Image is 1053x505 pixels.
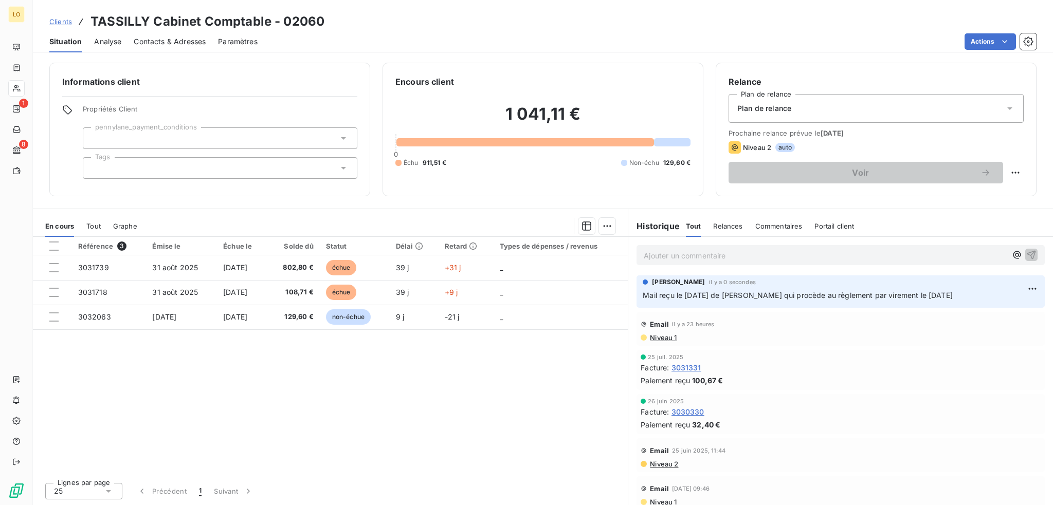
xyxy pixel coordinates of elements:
span: Situation [49,36,82,47]
span: [DATE] [223,288,247,296]
span: non-échue [326,309,371,325]
button: Voir [729,162,1003,183]
h3: TASSILLY Cabinet Comptable - 02060 [90,12,324,31]
button: Précédent [131,480,193,502]
button: Actions [965,33,1016,50]
input: Ajouter une valeur [92,134,100,143]
span: Niveau 1 [649,333,677,342]
span: 39 j [396,288,409,296]
span: 8 [19,140,28,149]
span: 25 juin 2025, 11:44 [672,447,725,454]
span: Analyse [94,36,121,47]
span: échue [326,260,357,275]
span: _ [500,288,503,296]
span: Email [650,484,669,493]
span: 3032063 [78,312,111,321]
button: 1 [193,480,208,502]
div: LO [8,6,25,23]
div: Solde dû [274,242,314,250]
a: Clients [49,16,72,27]
span: Plan de relance [737,103,791,114]
span: Email [650,446,669,455]
span: [PERSON_NAME] [652,277,705,287]
div: Statut [326,242,384,250]
span: 26 juin 2025 [648,398,684,404]
h6: Historique [628,220,680,232]
span: 108,71 € [274,287,314,297]
span: Voir [741,169,981,177]
span: Tout [686,222,701,230]
span: auto [775,143,795,152]
span: 3031739 [78,263,109,272]
span: 31 août 2025 [152,263,198,272]
span: Contacts & Adresses [134,36,206,47]
span: Graphe [113,222,137,230]
span: Paiement reçu [641,375,690,386]
span: 129,60 € [274,312,314,322]
span: 802,80 € [274,263,314,273]
span: Non-échu [629,158,659,167]
span: Prochaine relance prévue le [729,129,1024,137]
h6: Relance [729,76,1024,88]
span: Facture : [641,406,669,417]
span: 9 j [396,312,404,321]
span: [DATE] [223,312,247,321]
span: 100,67 € [692,375,723,386]
span: [DATE] [223,263,247,272]
span: il y a 23 heures [672,321,714,327]
span: Clients [49,17,72,26]
h6: Encours client [395,76,454,88]
span: Échu [404,158,419,167]
span: [DATE] [152,312,176,321]
span: 3031331 [671,362,701,373]
span: Propriétés Client [83,105,357,119]
span: Commentaires [755,222,803,230]
span: [DATE] [821,129,844,137]
span: Paiement reçu [641,419,690,430]
span: Paramètres [218,36,258,47]
span: 1 [19,99,28,108]
h2: 1 041,11 € [395,104,691,135]
span: 129,60 € [663,158,691,167]
span: 1 [199,486,202,496]
div: Émise le [152,242,211,250]
span: Niveau 2 [743,143,771,152]
span: _ [500,312,503,321]
div: Référence [78,241,140,251]
span: 911,51 € [423,158,446,167]
span: Relances [713,222,742,230]
span: 32,40 € [692,419,720,430]
div: Échue le [223,242,261,250]
input: Ajouter une valeur [92,163,100,173]
span: +31 j [445,263,461,272]
h6: Informations client [62,76,357,88]
span: 25 [54,486,63,496]
span: En cours [45,222,74,230]
span: Mail reçu le [DATE] de [PERSON_NAME] qui procède au règlement par virement le [DATE] [643,291,953,300]
iframe: Intercom live chat [1018,470,1043,495]
span: [DATE] 09:46 [672,485,710,492]
span: 31 août 2025 [152,288,198,296]
div: Retard [445,242,487,250]
span: Niveau 2 [649,460,678,468]
span: 3030330 [671,406,704,417]
span: 25 juil. 2025 [648,354,683,360]
span: échue [326,285,357,300]
span: 39 j [396,263,409,272]
span: _ [500,263,503,272]
span: Tout [86,222,101,230]
span: 3 [117,241,126,251]
span: Facture : [641,362,669,373]
span: 0 [394,150,398,158]
span: +9 j [445,288,458,296]
span: Email [650,320,669,328]
button: Suivant [208,480,260,502]
img: Logo LeanPay [8,482,25,499]
span: 3031718 [78,288,107,296]
span: Portail client [814,222,854,230]
div: Types de dépenses / revenus [500,242,622,250]
span: -21 j [445,312,460,321]
div: Délai [396,242,432,250]
span: il y a 0 secondes [709,279,756,285]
